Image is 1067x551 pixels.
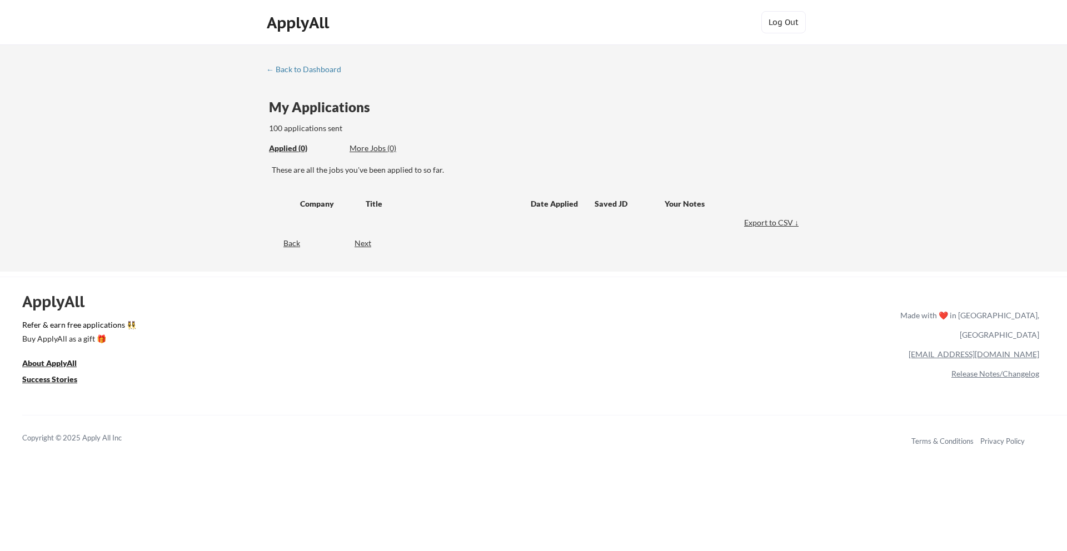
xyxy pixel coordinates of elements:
a: About ApplyAll [22,357,92,371]
a: Terms & Conditions [911,437,974,445]
div: ApplyAll [22,292,97,311]
div: These are all the jobs you've been applied to so far. [269,143,341,154]
a: Release Notes/Changelog [951,369,1039,378]
div: Buy ApplyAll as a gift 🎁 [22,335,133,343]
a: Refer & earn free applications 👯‍♀️ [22,321,668,333]
button: Log Out [761,11,806,33]
div: My Applications [269,101,379,114]
div: More Jobs (0) [350,143,431,154]
a: Success Stories [22,373,92,387]
div: Next [355,238,384,249]
a: Buy ApplyAll as a gift 🎁 [22,333,133,347]
a: [EMAIL_ADDRESS][DOMAIN_NAME] [909,349,1039,359]
div: Export to CSV ↓ [744,217,801,228]
div: Back [266,238,300,249]
div: ApplyAll [267,13,332,32]
u: About ApplyAll [22,358,77,368]
div: Your Notes [665,198,791,209]
div: Applied (0) [269,143,341,154]
div: Date Applied [531,198,580,209]
div: ← Back to Dashboard [266,66,350,73]
div: Saved JD [595,193,665,213]
div: Made with ❤️ in [GEOGRAPHIC_DATA], [GEOGRAPHIC_DATA] [896,305,1039,344]
a: ← Back to Dashboard [266,65,350,76]
div: These are all the jobs you've been applied to so far. [272,164,801,176]
div: Title [366,198,520,209]
div: These are job applications we think you'd be a good fit for, but couldn't apply you to automatica... [350,143,431,154]
u: Success Stories [22,374,77,384]
div: Copyright © 2025 Apply All Inc [22,433,150,444]
div: Company [300,198,356,209]
a: Privacy Policy [980,437,1025,445]
div: 100 applications sent [269,123,484,134]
